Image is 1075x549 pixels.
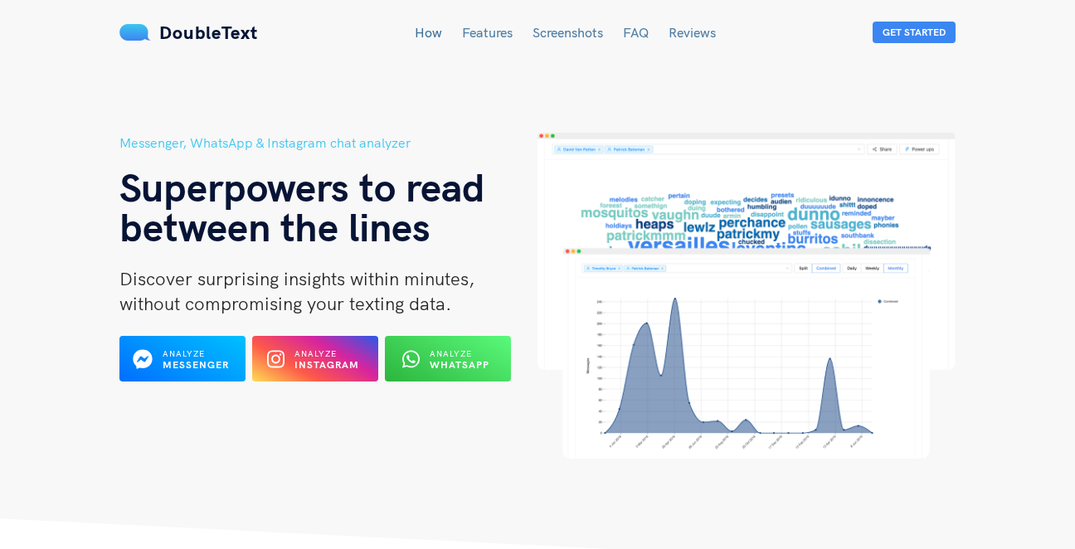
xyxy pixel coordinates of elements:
[873,22,956,43] button: Get Started
[533,24,603,41] a: Screenshots
[119,292,451,315] span: without compromising your texting data.
[294,358,359,371] b: Instagram
[119,133,537,153] h5: Messenger, WhatsApp & Instagram chat analyzer
[462,24,513,41] a: Features
[669,24,716,41] a: Reviews
[252,357,378,372] a: Analyze Instagram
[163,358,229,371] b: Messenger
[430,358,489,371] b: WhatsApp
[537,133,956,459] img: hero
[119,267,474,290] span: Discover surprising insights within minutes,
[385,357,511,372] a: Analyze WhatsApp
[294,348,337,359] span: Analyze
[119,357,246,372] a: Analyze Messenger
[119,162,485,211] span: Superpowers to read
[119,336,246,381] button: Analyze Messenger
[119,24,151,41] img: mS3x8y1f88AAAAABJRU5ErkJggg==
[415,24,442,41] a: How
[163,348,205,359] span: Analyze
[119,202,430,251] span: between the lines
[119,21,258,44] a: DoubleText
[385,336,511,381] button: Analyze WhatsApp
[623,24,649,41] a: FAQ
[430,348,472,359] span: Analyze
[252,336,378,381] button: Analyze Instagram
[159,21,258,44] span: DoubleText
